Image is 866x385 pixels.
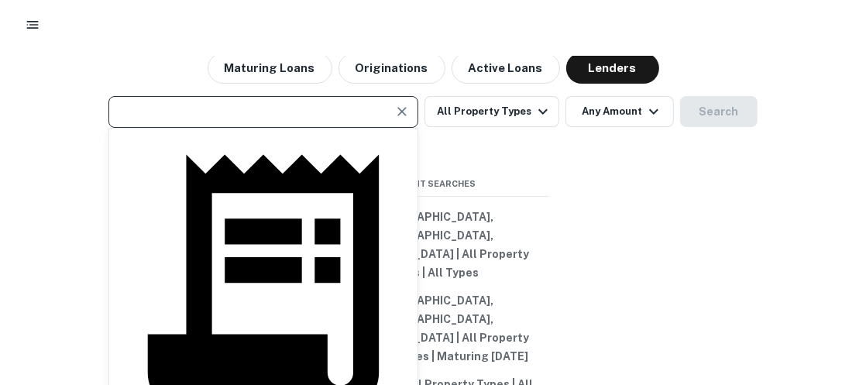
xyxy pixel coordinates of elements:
button: Lenders [566,53,659,84]
button: All Property Types [424,96,559,127]
button: [GEOGRAPHIC_DATA], [GEOGRAPHIC_DATA], [GEOGRAPHIC_DATA] | All Property Types | All Types [317,203,549,287]
button: Active Loans [452,53,560,84]
button: Any Amount [565,96,674,127]
span: Recent Searches [317,177,549,191]
button: Clear [391,101,413,122]
button: [GEOGRAPHIC_DATA], [GEOGRAPHIC_DATA], [GEOGRAPHIC_DATA] | All Property Types | All Types | Maturi... [317,287,549,370]
button: Maturing Loans [208,53,332,84]
button: Originations [338,53,445,84]
iframe: Chat Widget [789,261,866,335]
